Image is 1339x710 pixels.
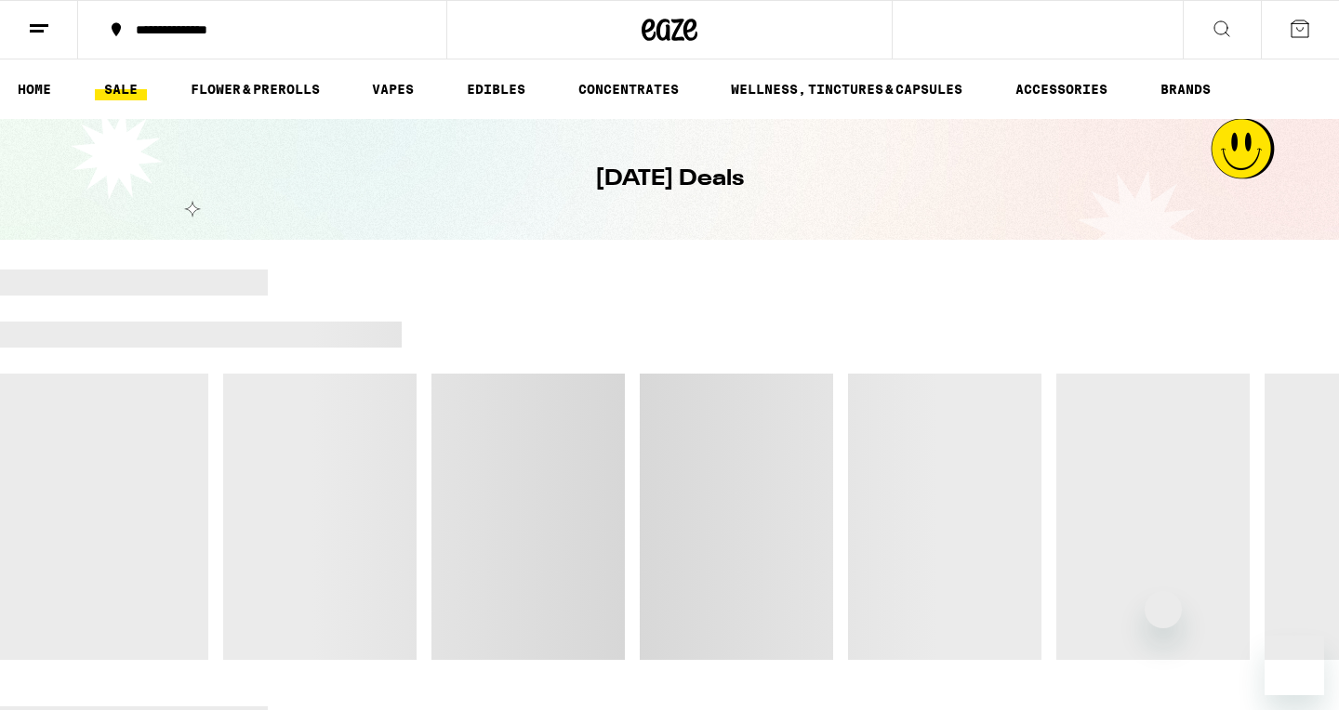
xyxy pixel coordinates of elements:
[181,78,329,100] a: FLOWER & PREROLLS
[8,78,60,100] a: HOME
[1265,636,1324,695] iframe: Button to launch messaging window
[722,78,972,100] a: WELLNESS, TINCTURES & CAPSULES
[569,78,688,100] a: CONCENTRATES
[1145,591,1182,628] iframe: Close message
[1151,78,1220,100] a: BRANDS
[1006,78,1117,100] a: ACCESSORIES
[363,78,423,100] a: VAPES
[95,78,147,100] a: SALE
[595,164,744,195] h1: [DATE] Deals
[457,78,535,100] a: EDIBLES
